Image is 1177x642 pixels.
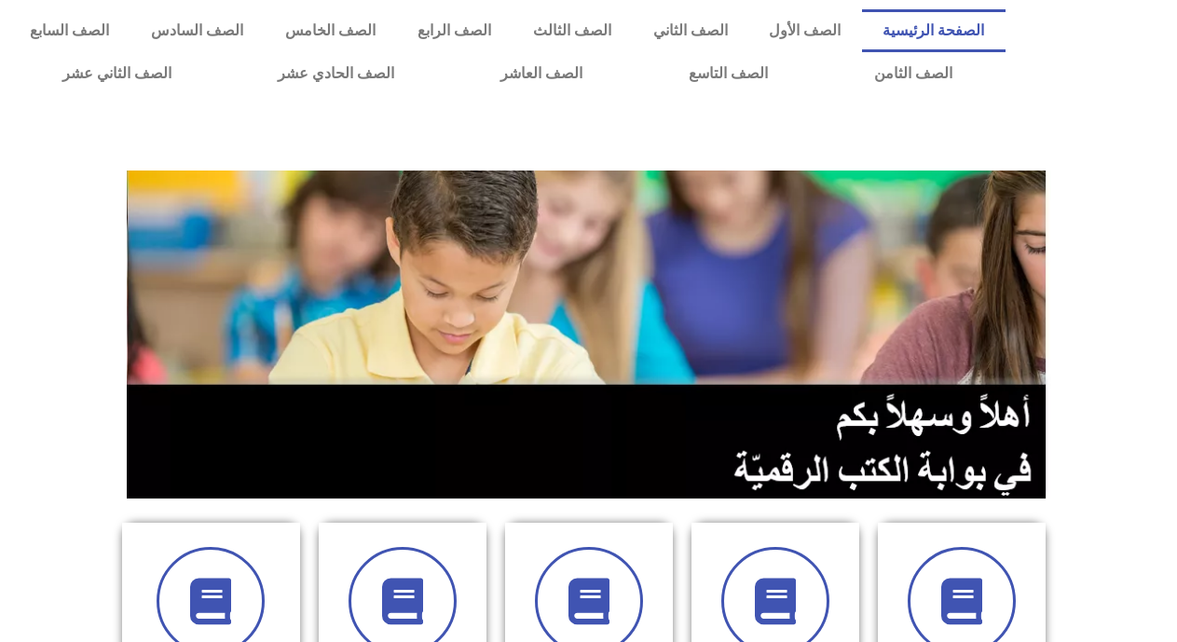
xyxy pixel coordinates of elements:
a: الصف الخامس [265,9,397,52]
a: الصف السادس [130,9,265,52]
a: الصف الثامن [821,52,1006,95]
a: الصف العاشر [447,52,636,95]
a: الصف الحادي عشر [225,52,447,95]
a: الصف الأول [748,9,862,52]
a: الصف التاسع [636,52,821,95]
a: الصف الثاني عشر [9,52,225,95]
a: الصف الرابع [397,9,513,52]
a: الصف الثاني [632,9,748,52]
a: الصف السابع [9,9,130,52]
a: الصف الثالث [512,9,632,52]
a: الصفحة الرئيسية [862,9,1006,52]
